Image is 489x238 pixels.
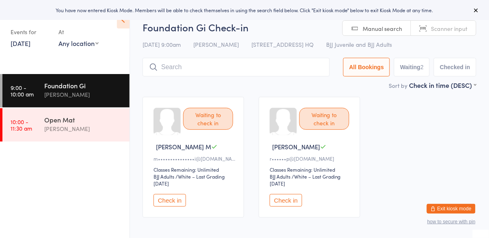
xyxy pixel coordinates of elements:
div: [PERSON_NAME] [44,124,123,133]
button: Checked in [434,58,476,76]
span: BJJ Juvenile and BJJ Adults [326,40,392,48]
div: Any location [58,39,99,48]
span: [STREET_ADDRESS] HQ [251,40,314,48]
span: [PERSON_NAME] [193,40,239,48]
div: Waiting to check in [299,108,349,130]
div: Classes Remaining: Unlimited [270,166,352,173]
span: [PERSON_NAME] M [156,142,211,151]
div: [PERSON_NAME] [44,90,123,99]
div: 2 [421,64,424,70]
button: Check in [154,194,186,207]
div: At [58,25,99,39]
div: You have now entered Kiosk Mode. Members will be able to check themselves in using the search fie... [13,7,476,13]
a: 10:00 -11:30 amOpen Mat[PERSON_NAME] [2,108,130,142]
input: Search [143,58,330,76]
time: 9:00 - 10:00 am [11,84,34,97]
div: Foundation Gi [44,81,123,90]
div: Open Mat [44,115,123,124]
button: All Bookings [343,58,390,76]
div: m•••••••••••••••i@[DOMAIN_NAME] [154,155,236,162]
span: [DATE] 9:00am [143,40,181,48]
div: Waiting to check in [183,108,233,130]
span: Scanner input [431,24,468,33]
span: / White – Last Grading [DATE] [154,173,225,187]
div: Classes Remaining: Unlimited [154,166,236,173]
span: / White – Last Grading [DATE] [270,173,341,187]
time: 10:00 - 11:30 am [11,118,32,131]
a: [DATE] [11,39,30,48]
div: BJJ Adults [154,173,174,180]
div: r••••••p@[DOMAIN_NAME] [270,155,352,162]
a: 9:00 -10:00 amFoundation Gi[PERSON_NAME] [2,74,130,107]
button: Waiting2 [394,58,430,76]
button: Exit kiosk mode [427,204,476,214]
span: [PERSON_NAME] [272,142,320,151]
button: how to secure with pin [427,219,476,225]
h2: Foundation Gi Check-in [143,20,476,34]
span: Manual search [363,24,402,33]
div: BJJ Adults [270,173,290,180]
button: Check in [270,194,302,207]
label: Sort by [389,81,408,90]
div: Events for [11,25,50,39]
div: Check in time (DESC) [409,81,476,90]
